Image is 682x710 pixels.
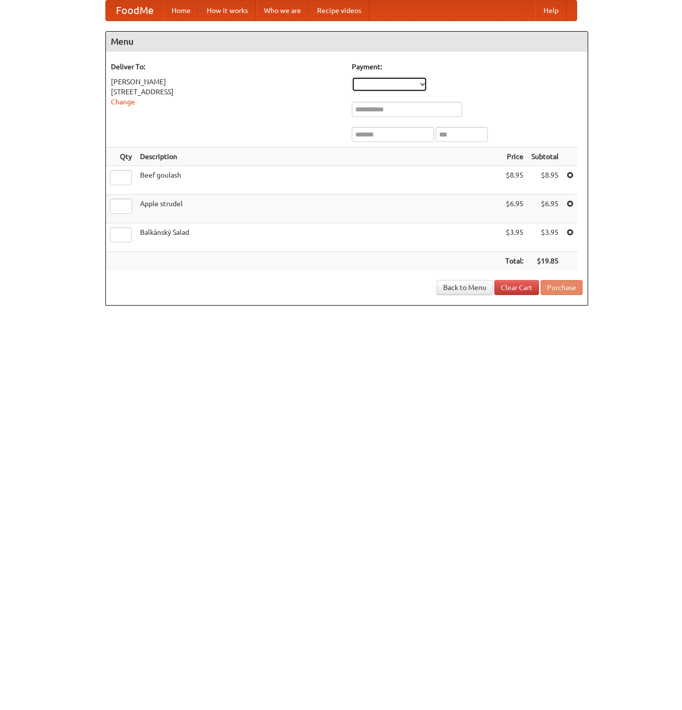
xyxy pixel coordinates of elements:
a: Help [535,1,567,21]
th: Total: [501,252,527,270]
a: Back to Menu [437,280,493,295]
th: Subtotal [527,148,563,166]
td: Balkánský Salad [136,223,501,252]
a: Home [164,1,199,21]
a: Who we are [256,1,309,21]
a: Clear Cart [494,280,539,295]
h5: Deliver To: [111,62,342,72]
button: Purchase [540,280,583,295]
h5: Payment: [352,62,583,72]
th: Price [501,148,527,166]
td: $3.95 [501,223,527,252]
a: How it works [199,1,256,21]
td: Beef goulash [136,166,501,195]
h4: Menu [106,32,588,52]
div: [STREET_ADDRESS] [111,87,342,97]
a: Recipe videos [309,1,369,21]
td: $3.95 [527,223,563,252]
td: $8.95 [527,166,563,195]
div: [PERSON_NAME] [111,77,342,87]
a: FoodMe [106,1,164,21]
th: Qty [106,148,136,166]
td: Apple strudel [136,195,501,223]
a: Change [111,98,135,106]
th: $19.85 [527,252,563,270]
th: Description [136,148,501,166]
td: $6.95 [501,195,527,223]
td: $8.95 [501,166,527,195]
td: $6.95 [527,195,563,223]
